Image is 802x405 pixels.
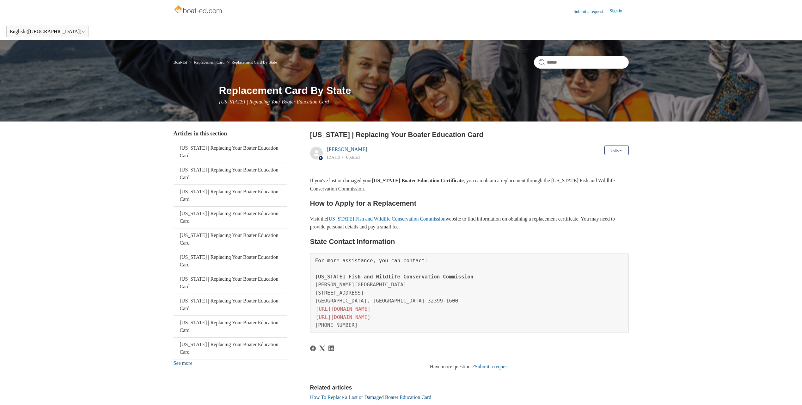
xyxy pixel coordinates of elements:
li: Boat-Ed [174,60,188,65]
li: Replacement Card [188,60,225,65]
a: Replacement Card [194,60,224,65]
svg: Share this page on Facebook [310,346,316,351]
a: [US_STATE] | Replacing Your Boater Education Card [174,163,287,184]
a: [US_STATE] | Replacing Your Boater Education Card [174,207,287,228]
h2: State Contact Information [310,236,629,247]
a: Submit a request [475,364,509,369]
div: Live chat [781,384,797,400]
p: Visit the website to find information on obtaining a replacement certificate. You may need to pro... [310,215,629,231]
h2: Related articles [310,383,629,392]
a: [US_STATE] | Replacing Your Boater Education Card [174,294,287,315]
a: Replacement Card By State [231,60,277,65]
a: [US_STATE] | Replacing Your Boater Education Card [174,316,287,337]
span: [PERSON_NAME][GEOGRAPHIC_DATA] [315,282,407,288]
span: Articles in this section [174,130,227,137]
button: Follow Article [604,146,628,155]
a: LinkedIn [328,346,334,351]
pre: For more assistance, you can contact: [310,253,629,333]
a: See more [174,360,193,366]
a: [US_STATE] | Replacing Your Boater Education Card [174,228,287,250]
h2: Florida | Replacing Your Boater Education Card [310,129,629,140]
a: [PERSON_NAME] [327,146,367,152]
img: Boat-Ed Help Center home page [174,4,224,16]
a: [URL][DOMAIN_NAME] [315,305,371,313]
svg: Share this page on LinkedIn [328,346,334,351]
span: [PHONE_NUMBER] [315,322,358,328]
a: How To Replace a Lost or Damaged Boater Education Card [310,395,432,400]
h2: How to Apply for a Replacement [310,198,629,209]
a: [URL][DOMAIN_NAME] [315,314,371,321]
a: Submit a request [573,8,609,15]
a: [US_STATE] | Replacing Your Boater Education Card [174,141,287,163]
a: [US_STATE] | Replacing Your Boater Education Card [174,338,287,359]
span: [US_STATE] Fish and Wildlife Conservation Commission [315,274,474,280]
a: [US_STATE] | Replacing Your Boater Education Card [174,272,287,294]
a: [US_STATE] Fish and Wildlife Conservation Commission [327,216,445,221]
a: [US_STATE] | Replacing Your Boater Education Card [174,250,287,272]
div: Have more questions? [310,363,629,371]
span: [US_STATE] | Replacing Your Boater Education Card [219,99,329,104]
time: 05/23/2024, 10:55 [327,155,340,159]
svg: Share this page on X Corp [319,346,325,351]
a: Facebook [310,346,316,351]
button: English ([GEOGRAPHIC_DATA]) [10,29,85,34]
a: Sign in [609,8,628,15]
li: Updated [346,155,360,159]
p: If you've lost or damaged your , you can obtain a replacement through the [US_STATE] Fish and Wil... [310,177,629,193]
h1: Replacement Card By State [219,83,629,98]
li: Replacement Card By State [225,60,277,65]
a: Boat-Ed [174,60,187,65]
a: [US_STATE] | Replacing Your Boater Education Card [174,185,287,206]
span: [STREET_ADDRESS] [GEOGRAPHIC_DATA], [GEOGRAPHIC_DATA] 32399-1600 [315,290,458,304]
strong: [US_STATE] Boater Education Certificate [372,178,464,183]
input: Search [534,56,629,69]
a: X Corp [319,346,325,351]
